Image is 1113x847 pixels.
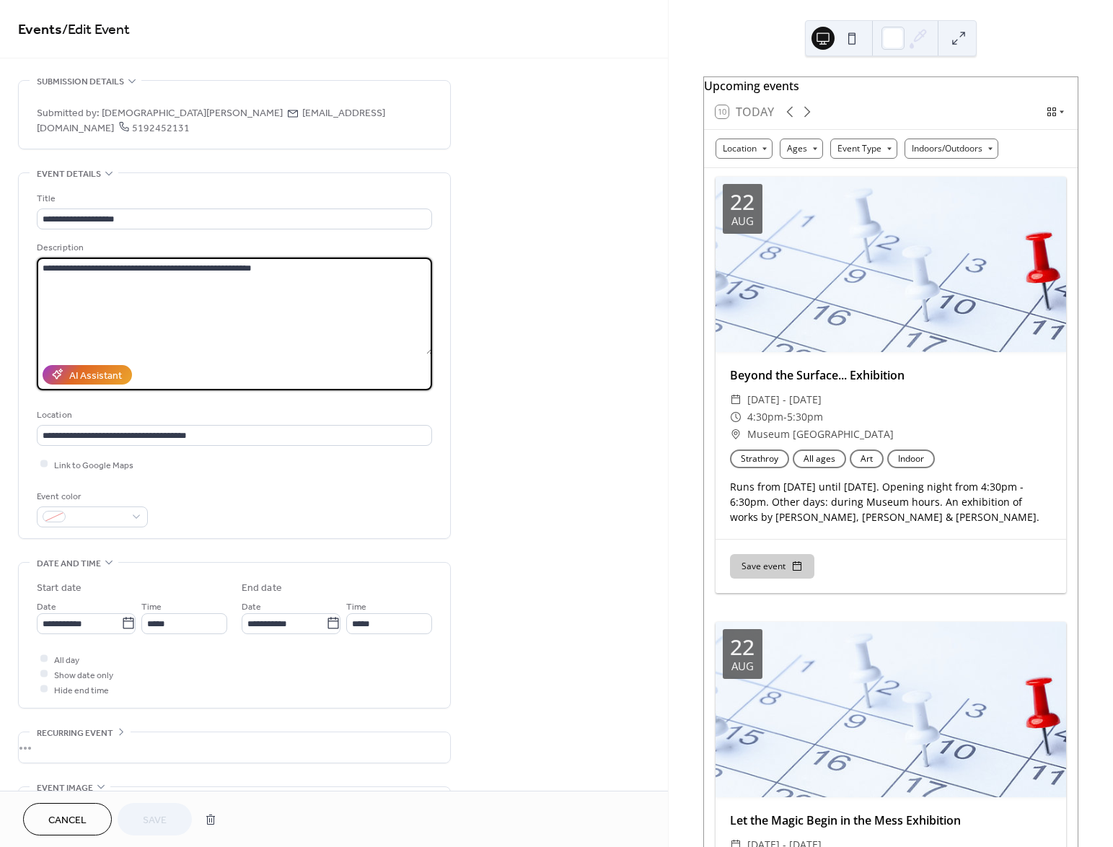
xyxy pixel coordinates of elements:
[69,368,122,383] div: AI Assistant
[18,16,62,44] a: Events
[37,726,113,741] span: Recurring event
[783,408,787,426] span: -
[37,408,429,423] div: Location
[114,119,190,139] span: 5192452131
[787,408,823,426] span: 5:30pm
[141,599,162,614] span: Time
[716,479,1066,525] div: Runs from [DATE] until [DATE]. Opening night from 4:30pm - 6:30pm. Other days: during Museum hour...
[730,426,742,443] div: ​
[54,667,113,683] span: Show date only
[62,16,130,44] span: / Edit Event
[730,391,742,408] div: ​
[730,191,755,213] div: 22
[37,599,56,614] span: Date
[242,581,282,596] div: End date
[747,391,822,408] span: [DATE] - [DATE]
[54,457,133,473] span: Link to Google Maps
[730,636,755,658] div: 22
[747,408,783,426] span: 4:30pm
[730,408,742,426] div: ​
[731,216,754,227] div: Aug
[37,581,82,596] div: Start date
[346,599,366,614] span: Time
[704,77,1078,95] div: Upcoming events
[54,683,109,698] span: Hide end time
[37,489,145,504] div: Event color
[37,191,429,206] div: Title
[37,781,93,796] span: Event image
[37,556,101,571] span: Date and time
[48,813,87,828] span: Cancel
[54,652,79,667] span: All day
[716,367,1066,384] div: Beyond the Surface... Exhibition
[37,74,124,89] span: Submission details
[19,732,450,763] div: •••
[37,167,101,182] span: Event details
[716,812,1066,829] div: Let the Magic Begin in the Mess Exhibition
[37,106,432,136] span: Submitted by: [DEMOGRAPHIC_DATA][PERSON_NAME] [EMAIL_ADDRESS][DOMAIN_NAME]
[747,426,894,443] span: Museum [GEOGRAPHIC_DATA]
[731,661,754,672] div: Aug
[242,599,261,614] span: Date
[43,365,132,385] button: AI Assistant
[37,240,429,255] div: Description
[23,803,112,835] button: Cancel
[730,554,814,579] button: Save event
